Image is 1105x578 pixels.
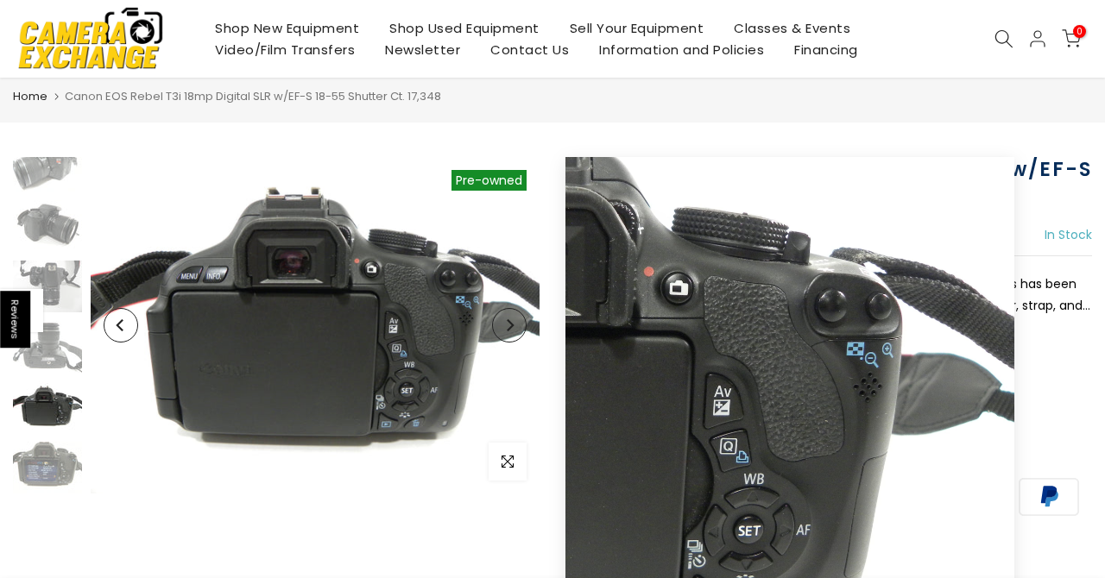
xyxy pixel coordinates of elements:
a: More payment options [565,437,871,458]
button: Add to cart [678,355,828,390]
a: Information and Policies [584,39,780,60]
a: Sell Your Equipment [554,17,719,39]
span: Canon EOS Rebel T3i 18mp Digital SLR w/EF-S 18-55 Shutter Ct. 17,348 [65,88,441,104]
span: Add to cart [722,367,806,379]
img: visa [630,518,695,560]
img: synchrony [565,475,630,518]
button: Next [492,308,527,342]
img: american express [694,475,759,518]
span: In Stock [1045,226,1092,243]
img: google pay [887,475,952,518]
img: paypal [1017,475,1082,518]
img: discover [824,475,888,518]
img: Canon EOS Rebel T3i 18mp Digital SLR w/EF-S 18-55 Shutter Ct. 17,348 Digital Cameras - Digital SL... [13,261,82,312]
img: Canon EOS Rebel T3i 18mp Digital SLR w/EF-S 18-55 Shutter Ct. 17,348 Digital Cameras - Digital SL... [13,140,82,192]
button: Previous [104,308,138,342]
a: Shop Used Equipment [375,17,555,39]
a: 0 [1062,29,1081,48]
span: 0 [1073,25,1086,38]
img: Canon EOS Rebel T3i 18mp Digital SLR w/EF-S 18-55 Shutter Ct. 17,348 Digital Cameras - Digital SL... [13,200,82,252]
img: Canon EOS Rebel T3i 18mp Digital SLR w/EF-S 18-55 Shutter Ct. 17,348 Digital Cameras - Digital SL... [13,321,82,373]
a: Video/Film Transfers [200,39,370,60]
button: Read more [570,319,636,335]
a: Home [13,88,47,105]
img: apple pay [759,475,824,518]
img: Canon EOS Rebel T3i 18mp Digital SLR w/EF-S 18-55 Shutter Ct. 17,348 Digital Cameras - Digital SL... [13,442,82,493]
img: amazon payments [630,475,695,518]
img: Canon EOS Rebel T3i 18mp Digital SLR w/EF-S 18-55 Shutter Ct. 17,348 Digital Cameras - Digital SL... [13,381,82,433]
a: Financing [780,39,874,60]
a: Newsletter [370,39,476,60]
img: Canon EOS Rebel T3i 18mp Digital SLR w/EF-S 18-55 Shutter Ct. 17,348 Digital Cameras - Digital SL... [91,157,540,493]
img: shopify pay [565,518,630,560]
a: Contact Us [476,39,584,60]
h1: Canon EOS Rebel T3i 18mp Digital SLR w/EF-S 18-55 Shutter Ct. 17,348 [565,157,1092,207]
div: $299.99 [565,224,651,247]
img: master [952,475,1017,518]
a: Shop New Equipment [200,17,375,39]
a: Classes & Events [719,17,866,39]
p: Canon EOS Rebel T3i 18mp Digital SLR with a EF-S 18-55mm f3.5-5.6 IS II lens has been tested and ... [565,273,1092,339]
